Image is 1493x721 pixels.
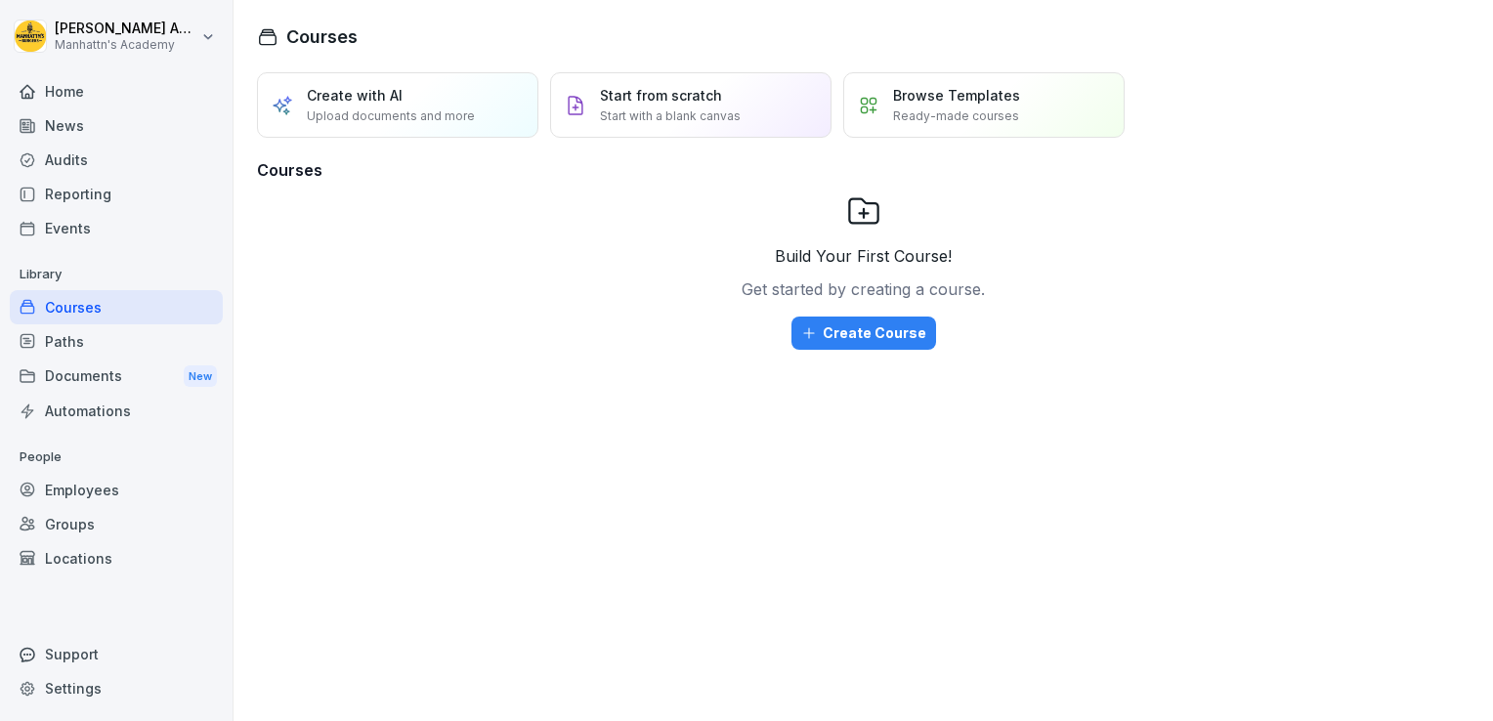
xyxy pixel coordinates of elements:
a: Courses [10,290,223,324]
button: Create Course [791,317,936,350]
p: Manhattn's Academy [55,38,197,52]
a: Events [10,211,223,245]
a: Groups [10,507,223,541]
a: Audits [10,143,223,177]
a: Locations [10,541,223,575]
a: Automations [10,394,223,428]
a: Settings [10,671,223,705]
p: Get started by creating a course. [742,277,985,301]
p: Start from scratch [600,85,722,106]
a: Paths [10,324,223,359]
p: Create with AI [307,85,403,106]
div: New [184,365,217,388]
p: Start with a blank canvas [600,107,741,125]
p: Build Your First Course! [775,244,952,268]
a: Reporting [10,177,223,211]
h3: Courses [257,158,1470,182]
a: DocumentsNew [10,359,223,395]
div: Create Course [801,322,926,344]
p: Library [10,259,223,290]
p: Browse Templates [893,85,1020,106]
a: Home [10,74,223,108]
p: Ready-made courses [893,107,1019,125]
a: Employees [10,473,223,507]
div: Documents [10,359,223,395]
div: Support [10,637,223,671]
a: News [10,108,223,143]
h1: Courses [286,23,358,50]
p: Upload documents and more [307,107,475,125]
p: [PERSON_NAME] Admin [55,21,197,37]
p: People [10,442,223,473]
